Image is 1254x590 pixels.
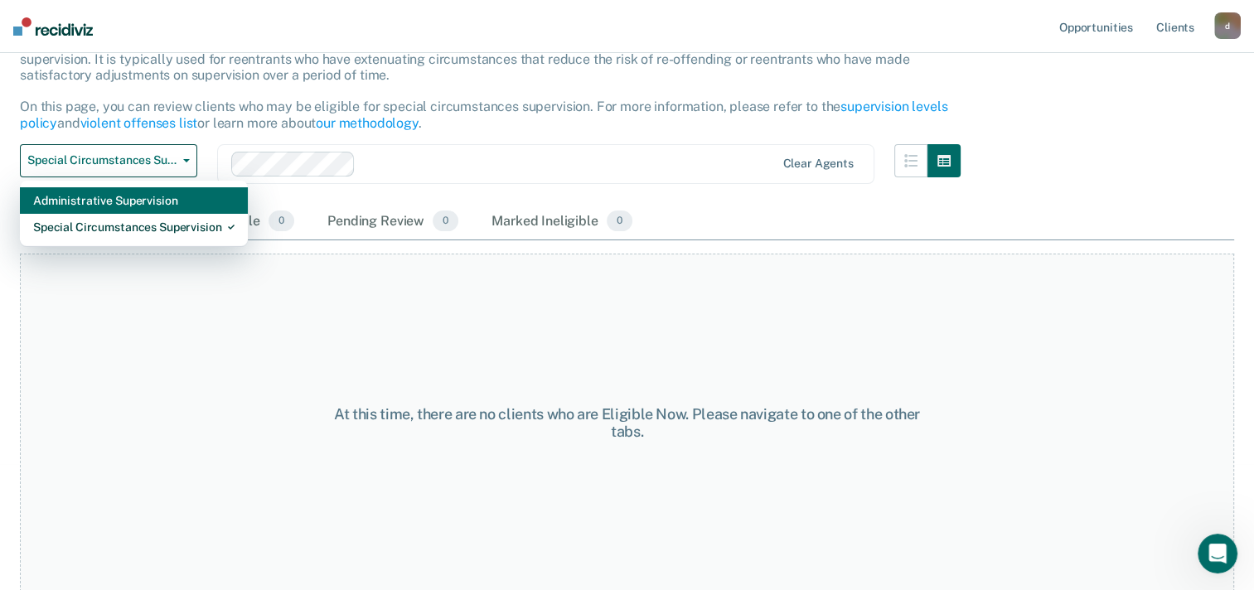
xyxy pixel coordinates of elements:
[20,99,947,130] a: supervision levels policy
[782,157,853,171] div: Clear agents
[607,210,632,232] span: 0
[33,214,235,240] div: Special Circumstances Supervision
[33,187,235,214] div: Administrative Supervision
[1214,12,1241,39] button: d
[27,153,177,167] span: Special Circumstances Supervision
[1198,534,1237,573] iframe: Intercom live chat
[488,204,636,240] div: Marked Ineligible0
[20,36,947,131] p: Special circumstances supervision allows reentrants who are not eligible for traditional administ...
[20,144,197,177] button: Special Circumstances Supervision
[13,17,93,36] img: Recidiviz
[316,115,419,131] a: our methodology
[324,204,462,240] div: Pending Review0
[80,115,198,131] a: violent offenses list
[269,210,294,232] span: 0
[433,210,458,232] span: 0
[324,405,931,441] div: At this time, there are no clients who are Eligible Now. Please navigate to one of the other tabs.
